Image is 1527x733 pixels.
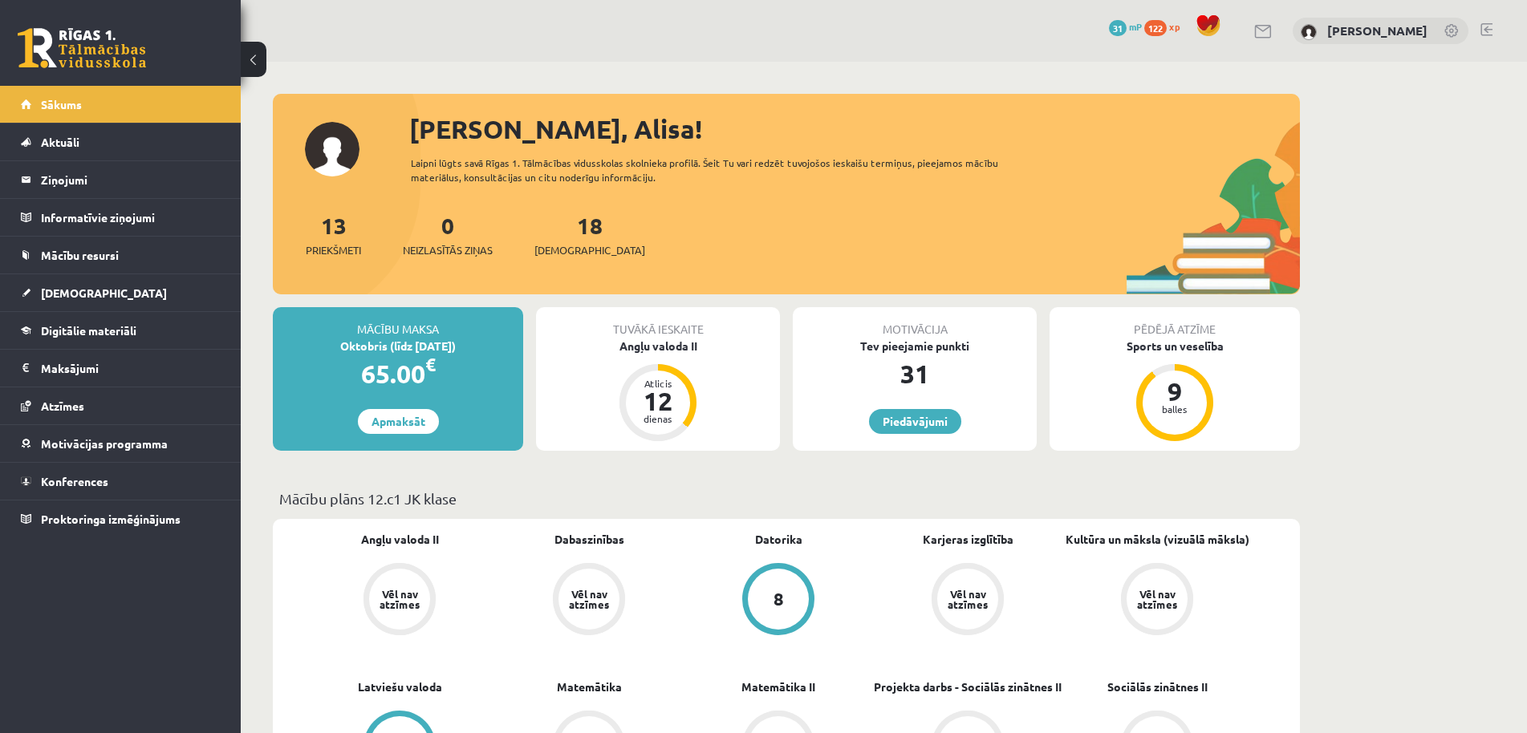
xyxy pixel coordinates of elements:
a: Proktoringa izmēģinājums [21,500,221,537]
div: Pēdējā atzīme [1050,307,1300,338]
div: Mācību maksa [273,307,523,338]
div: Vēl nav atzīmes [377,589,422,609]
a: Ziņojumi [21,161,221,198]
a: Kultūra un māksla (vizuālā māksla) [1066,531,1249,548]
a: Motivācijas programma [21,425,221,462]
span: xp [1169,20,1180,33]
a: [PERSON_NAME] [1327,22,1428,38]
div: Atlicis [634,379,682,388]
legend: Maksājumi [41,350,221,387]
a: Atzīmes [21,387,221,424]
a: Karjeras izglītība [923,531,1013,548]
div: Vēl nav atzīmes [1135,589,1180,609]
a: Datorika [755,531,802,548]
span: Mācību resursi [41,248,119,262]
span: Motivācijas programma [41,436,168,451]
legend: Ziņojumi [41,161,221,198]
div: Laipni lūgts savā Rīgas 1. Tālmācības vidusskolas skolnieka profilā. Šeit Tu vari redzēt tuvojošo... [411,156,1027,184]
a: Maksājumi [21,350,221,387]
div: Vēl nav atzīmes [567,589,611,609]
a: Vēl nav atzīmes [305,563,494,638]
a: Latviešu valoda [358,678,442,695]
span: Digitālie materiāli [41,323,136,338]
a: 0Neizlasītās ziņas [403,211,493,258]
img: Alisa Griščuka [1301,24,1317,40]
span: Aktuāli [41,135,79,149]
a: 31 mP [1109,20,1142,33]
div: 65.00 [273,354,523,393]
div: Motivācija [793,307,1037,338]
a: Angļu valoda II [361,531,439,548]
a: Dabaszinības [554,531,624,548]
div: Tev pieejamie punkti [793,338,1037,354]
a: Digitālie materiāli [21,312,221,349]
a: Sākums [21,86,221,123]
span: 122 [1144,20,1167,36]
a: Mācību resursi [21,237,221,273]
span: [DEMOGRAPHIC_DATA] [534,242,645,258]
p: Mācību plāns 12.c1 JK klase [279,488,1293,509]
a: [DEMOGRAPHIC_DATA] [21,274,221,311]
a: Sociālās zinātnes II [1107,678,1208,695]
div: Angļu valoda II [536,338,780,354]
span: Konferences [41,474,108,488]
div: Oktobris (līdz [DATE]) [273,338,523,354]
div: Sports un veselība [1050,338,1300,354]
span: Atzīmes [41,399,84,413]
a: Informatīvie ziņojumi [21,199,221,236]
a: Vēl nav atzīmes [494,563,684,638]
a: Aktuāli [21,124,221,160]
div: Vēl nav atzīmes [945,589,990,609]
span: Sākums [41,97,82,111]
span: Proktoringa izmēģinājums [41,512,181,526]
span: € [425,353,436,376]
div: dienas [634,414,682,423]
span: mP [1129,20,1142,33]
a: Piedāvājumi [869,409,961,434]
span: 31 [1109,20,1127,36]
div: 31 [793,354,1037,393]
span: [DEMOGRAPHIC_DATA] [41,286,167,300]
a: Matemātika [557,678,622,695]
a: Angļu valoda II Atlicis 12 dienas [536,338,780,443]
div: Tuvākā ieskaite [536,307,780,338]
a: 122 xp [1144,20,1188,33]
legend: Informatīvie ziņojumi [41,199,221,236]
div: 8 [774,590,784,608]
a: Projekta darbs - Sociālās zinātnes II [874,678,1062,695]
a: Vēl nav atzīmes [873,563,1062,638]
a: Apmaksāt [358,409,439,434]
a: 8 [684,563,873,638]
a: Matemātika II [741,678,815,695]
span: Priekšmeti [306,242,361,258]
a: Sports un veselība 9 balles [1050,338,1300,443]
a: Rīgas 1. Tālmācības vidusskola [18,28,146,68]
div: [PERSON_NAME], Alisa! [409,110,1300,148]
a: 13Priekšmeti [306,211,361,258]
div: 12 [634,388,682,414]
span: Neizlasītās ziņas [403,242,493,258]
div: 9 [1151,379,1199,404]
a: Vēl nav atzīmes [1062,563,1252,638]
a: 18[DEMOGRAPHIC_DATA] [534,211,645,258]
div: balles [1151,404,1199,414]
a: Konferences [21,463,221,500]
